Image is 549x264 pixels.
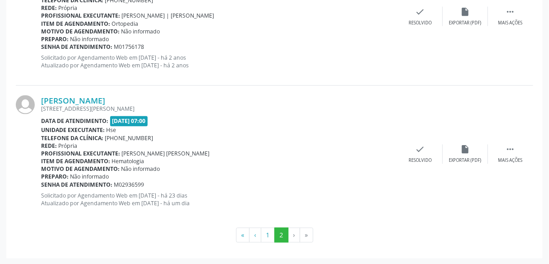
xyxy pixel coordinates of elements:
b: Profissional executante: [41,150,120,158]
button: Go to page 2 [274,228,288,243]
b: Item de agendamento: [41,20,110,28]
span: Ortopedia [112,20,139,28]
div: Exportar (PDF) [449,158,482,164]
b: Rede: [41,142,57,150]
div: Mais ações [498,20,523,26]
span: Não informado [70,35,109,43]
b: Senha de atendimento: [41,181,112,189]
b: Preparo: [41,35,69,43]
b: Profissional executante: [41,12,120,19]
button: Go to first page [236,228,250,243]
i:  [506,7,516,17]
span: Própria [59,4,78,12]
b: Senha de atendimento: [41,43,112,51]
a: [PERSON_NAME] [41,95,105,105]
div: Exportar (PDF) [449,20,482,26]
span: M02936599 [114,181,144,189]
b: Item de agendamento: [41,158,110,165]
i: check [415,145,425,155]
p: Solicitado por Agendamento Web em [DATE] - há 23 dias Atualizado por Agendamento Web em [DATE] - ... [41,192,398,207]
ul: Pagination [16,228,533,243]
span: Hse [107,127,116,134]
i: check [415,7,425,17]
button: Go to page 1 [261,228,275,243]
span: [PERSON_NAME] | [PERSON_NAME] [122,12,214,19]
div: Mais ações [498,158,523,164]
span: [PERSON_NAME] [PERSON_NAME] [122,150,210,158]
b: Data de atendimento: [41,118,108,125]
b: Telefone da clínica: [41,135,103,142]
span: Não informado [121,28,160,35]
span: Não informado [121,165,160,173]
span: Hematologia [112,158,144,165]
button: Go to previous page [249,228,261,243]
span: [DATE] 07:00 [110,116,148,127]
span: Própria [59,142,78,150]
b: Unidade executante: [41,127,105,134]
span: [PHONE_NUMBER] [105,135,154,142]
b: Preparo: [41,173,69,181]
div: Resolvido [409,158,432,164]
p: Solicitado por Agendamento Web em [DATE] - há 2 anos Atualizado por Agendamento Web em [DATE] - h... [41,54,398,69]
span: M01756178 [114,43,144,51]
b: Rede: [41,4,57,12]
b: Motivo de agendamento: [41,28,120,35]
b: Motivo de agendamento: [41,165,120,173]
div: Resolvido [409,20,432,26]
div: [STREET_ADDRESS][PERSON_NAME] [41,105,398,113]
i:  [506,145,516,155]
img: img [16,95,35,114]
span: Não informado [70,173,109,181]
i: insert_drive_file [461,7,470,17]
i: insert_drive_file [461,145,470,155]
